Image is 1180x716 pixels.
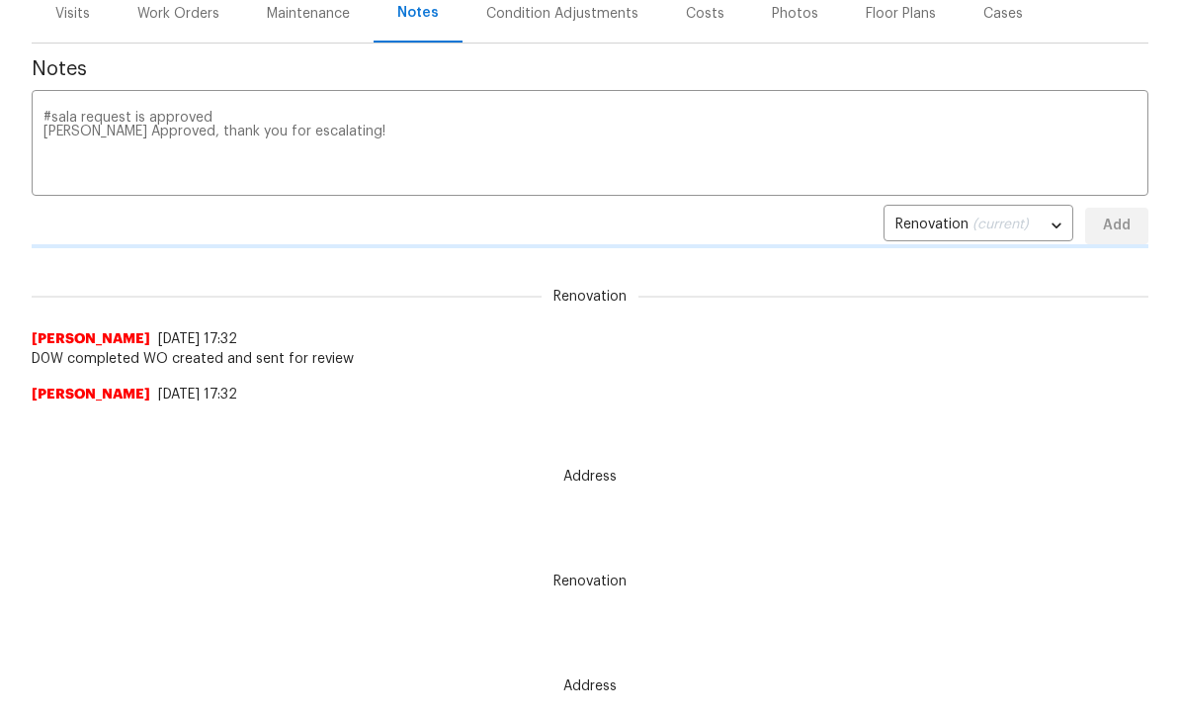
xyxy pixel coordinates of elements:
[32,349,1148,369] span: D0W completed WO created and sent for review
[55,4,90,24] div: Visits
[542,287,638,307] span: Renovation
[486,4,638,24] div: Condition Adjustments
[137,4,219,24] div: Work Orders
[158,388,237,402] span: [DATE] 17:32
[884,202,1073,250] div: Renovation (current)
[983,4,1023,24] div: Cases
[866,4,936,24] div: Floor Plans
[972,218,1029,231] span: (current)
[43,111,1137,180] textarea: #sala request is approved [PERSON_NAME] Approved, thank you for escalating!
[32,329,150,349] span: [PERSON_NAME]
[772,4,818,24] div: Photos
[158,332,237,346] span: [DATE] 17:32
[32,59,1148,79] span: Notes
[32,385,150,404] span: [PERSON_NAME]
[397,3,439,23] div: Notes
[267,4,350,24] div: Maintenance
[686,4,724,24] div: Costs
